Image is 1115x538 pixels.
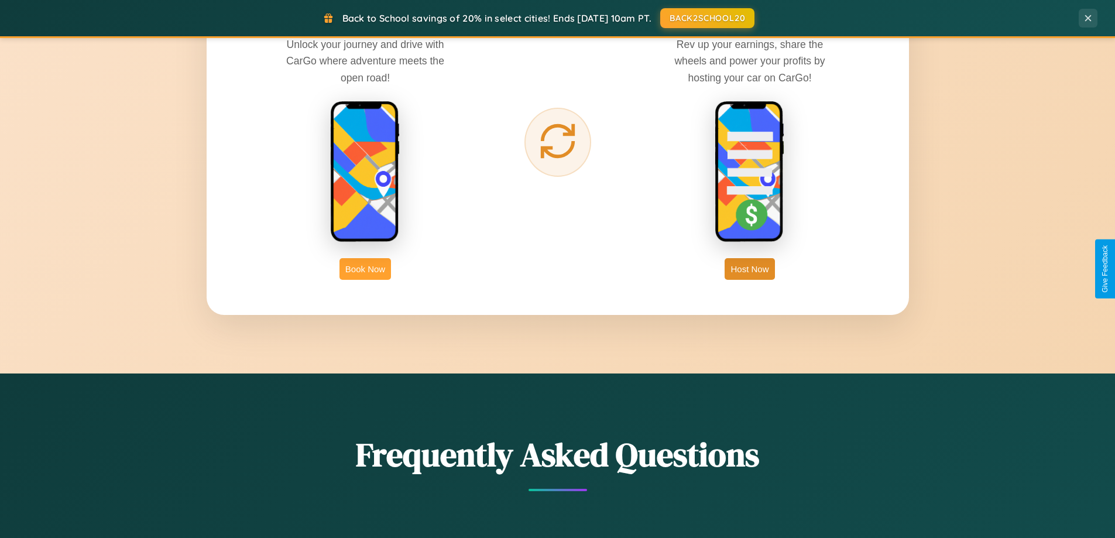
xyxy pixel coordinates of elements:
p: Rev up your earnings, share the wheels and power your profits by hosting your car on CarGo! [662,36,838,85]
button: Book Now [339,258,391,280]
button: Host Now [725,258,774,280]
span: Back to School savings of 20% in select cities! Ends [DATE] 10am PT. [342,12,651,24]
h2: Frequently Asked Questions [207,432,909,477]
img: host phone [715,101,785,244]
img: rent phone [330,101,400,244]
p: Unlock your journey and drive with CarGo where adventure meets the open road! [277,36,453,85]
div: Give Feedback [1101,245,1109,293]
button: BACK2SCHOOL20 [660,8,754,28]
